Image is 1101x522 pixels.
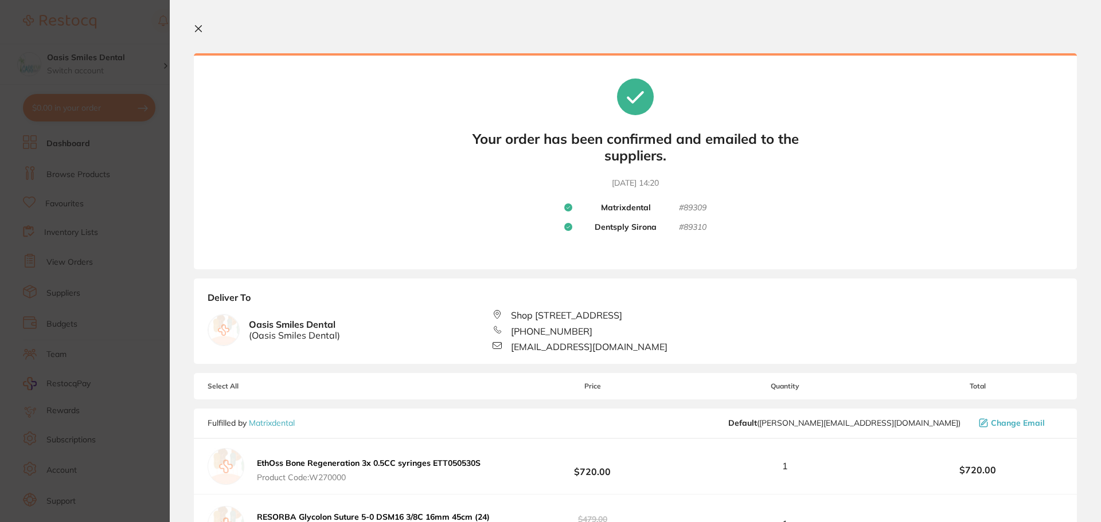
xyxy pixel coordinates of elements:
[257,458,481,468] b: EthOss Bone Regeneration 3x 0.5CC syringes ETT050530S
[208,418,295,427] p: Fulfilled by
[678,382,892,390] span: Quantity
[463,131,807,164] b: Your order has been confirmed and emailed to the suppliers.
[679,203,706,213] small: # 89309
[253,458,484,482] button: EthOss Bone Regeneration 3x 0.5CC syringes ETT050530S Product Code:W270000
[511,342,667,352] span: [EMAIL_ADDRESS][DOMAIN_NAME]
[991,418,1045,427] span: Change Email
[511,326,592,336] span: [PHONE_NUMBER]
[208,315,239,346] img: empty.jpg
[511,310,622,320] span: Shop [STREET_ADDRESS]
[257,473,481,482] span: Product Code: W270000
[728,418,757,428] b: Default
[679,222,706,233] small: # 89310
[208,292,1063,309] b: Deliver To
[208,448,244,485] img: empty.jpg
[249,330,340,340] span: ( Oasis Smiles Dental )
[595,222,657,233] b: Dentsply Sirona
[249,319,340,340] b: Oasis Smiles Dental
[728,418,961,427] span: peter@matrixdental.com.au
[507,456,678,477] b: $720.00
[208,382,322,390] span: Select All
[507,382,678,390] span: Price
[249,418,295,428] a: Matrixdental
[601,203,651,213] b: Matrixdental
[782,461,788,471] span: 1
[892,382,1063,390] span: Total
[892,465,1063,475] b: $720.00
[975,418,1063,428] button: Change Email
